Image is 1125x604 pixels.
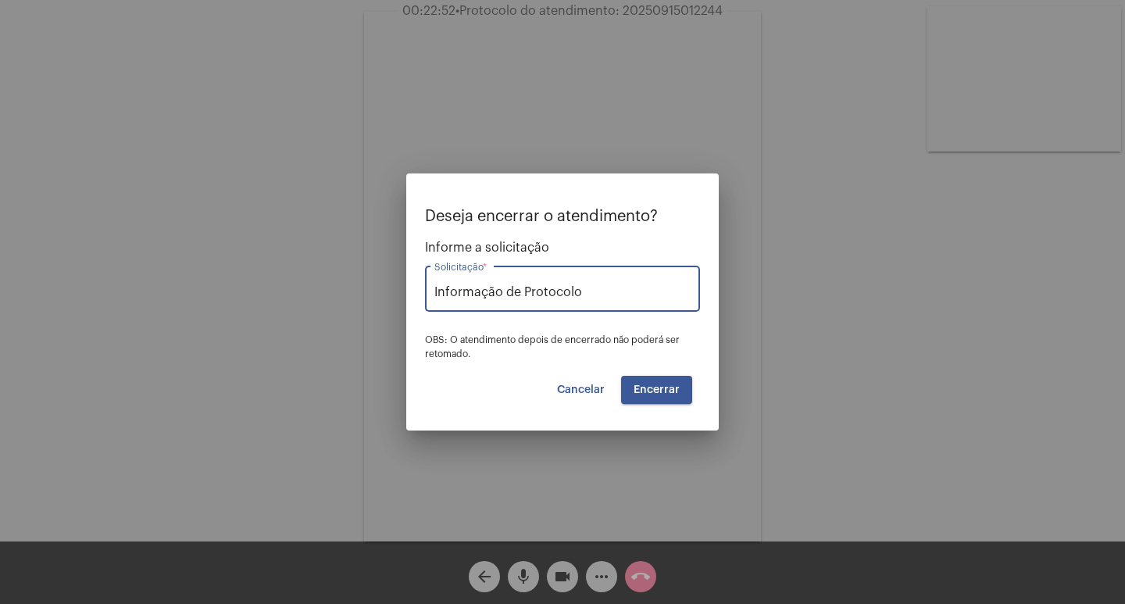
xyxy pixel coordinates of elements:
[634,384,680,395] span: Encerrar
[434,285,691,299] input: Buscar solicitação
[425,335,680,359] span: OBS: O atendimento depois de encerrado não poderá ser retomado.
[425,241,700,255] span: Informe a solicitação
[545,376,617,404] button: Cancelar
[557,384,605,395] span: Cancelar
[425,208,700,225] p: Deseja encerrar o atendimento?
[621,376,692,404] button: Encerrar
